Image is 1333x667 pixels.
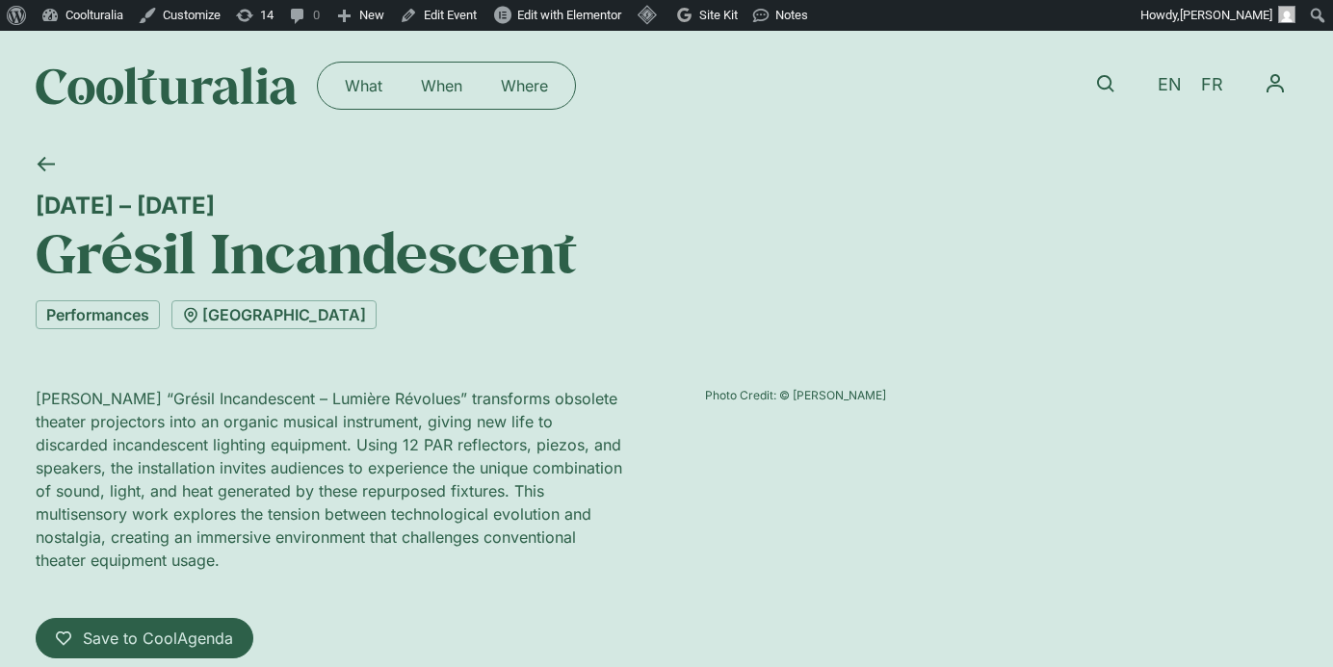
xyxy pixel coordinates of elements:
[1180,8,1272,22] span: [PERSON_NAME]
[36,618,253,658] a: Save to CoolAgenda
[1253,62,1297,106] button: Menu Toggle
[402,70,482,101] a: When
[326,70,567,101] nav: Menu
[36,192,1297,219] div: [DATE] – [DATE]
[1148,71,1191,99] a: EN
[36,387,628,572] p: [PERSON_NAME] “Grésil Incandescent – Lumière Révolues” transforms obsolete theater projectors int...
[1201,75,1223,95] span: FR
[705,387,1297,404] div: Photo Credit: © [PERSON_NAME]
[517,8,621,22] span: Edit with Elementor
[36,219,1297,285] h1: Grésil Incandescent
[171,300,377,329] a: [GEOGRAPHIC_DATA]
[1253,62,1297,106] nav: Menu
[482,70,567,101] a: Where
[1191,71,1233,99] a: FR
[326,70,402,101] a: What
[36,300,160,329] a: Performances
[83,627,233,650] span: Save to CoolAgenda
[1158,75,1182,95] span: EN
[699,8,738,22] span: Site Kit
